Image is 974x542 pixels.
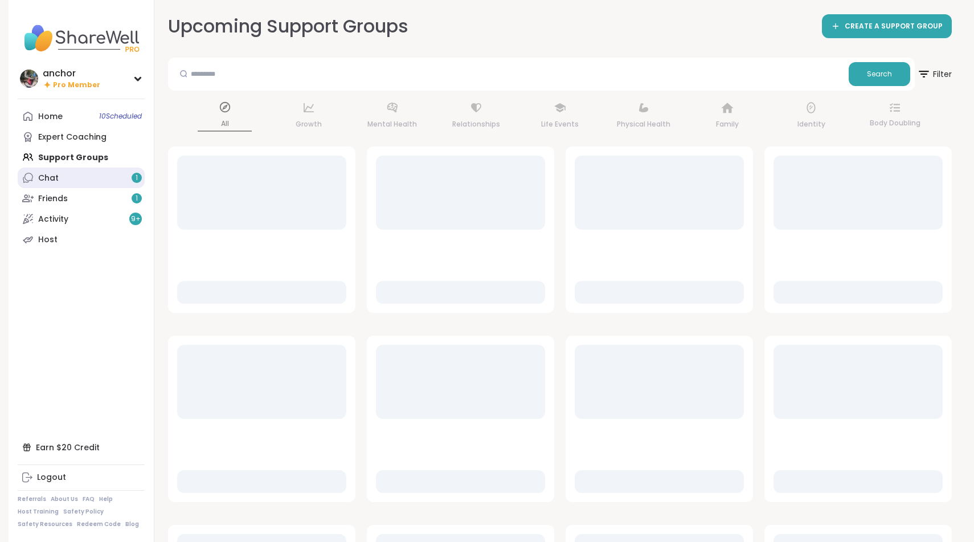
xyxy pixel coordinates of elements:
[18,437,145,458] div: Earn $20 Credit
[43,67,100,80] div: anchor
[37,472,66,483] div: Logout
[38,193,68,205] div: Friends
[136,173,138,183] span: 1
[63,508,104,516] a: Safety Policy
[18,495,46,503] a: Referrals
[38,214,68,225] div: Activity
[136,194,138,203] span: 1
[18,18,145,58] img: ShareWell Nav Logo
[77,520,121,528] a: Redeem Code
[125,520,139,528] a: Blog
[867,69,892,79] span: Search
[20,70,38,88] img: anchor
[38,173,59,184] div: Chat
[917,60,952,88] span: Filter
[18,127,145,147] a: Expert Coaching
[51,495,78,503] a: About Us
[131,214,141,224] span: 9 +
[99,495,113,503] a: Help
[822,14,952,38] a: CREATE A SUPPORT GROUP
[53,80,100,90] span: Pro Member
[18,520,72,528] a: Safety Resources
[18,188,145,209] a: Friends1
[18,168,145,188] a: Chat1
[18,209,145,229] a: Activity9+
[38,132,107,143] div: Expert Coaching
[38,234,58,246] div: Host
[99,112,142,121] span: 10 Scheduled
[18,467,145,488] a: Logout
[845,22,943,31] span: CREATE A SUPPORT GROUP
[18,229,145,250] a: Host
[168,14,408,39] h2: Upcoming Support Groups
[38,111,63,123] div: Home
[917,58,952,91] button: Filter
[83,495,95,503] a: FAQ
[18,106,145,127] a: Home10Scheduled
[849,62,910,86] button: Search
[18,508,59,516] a: Host Training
